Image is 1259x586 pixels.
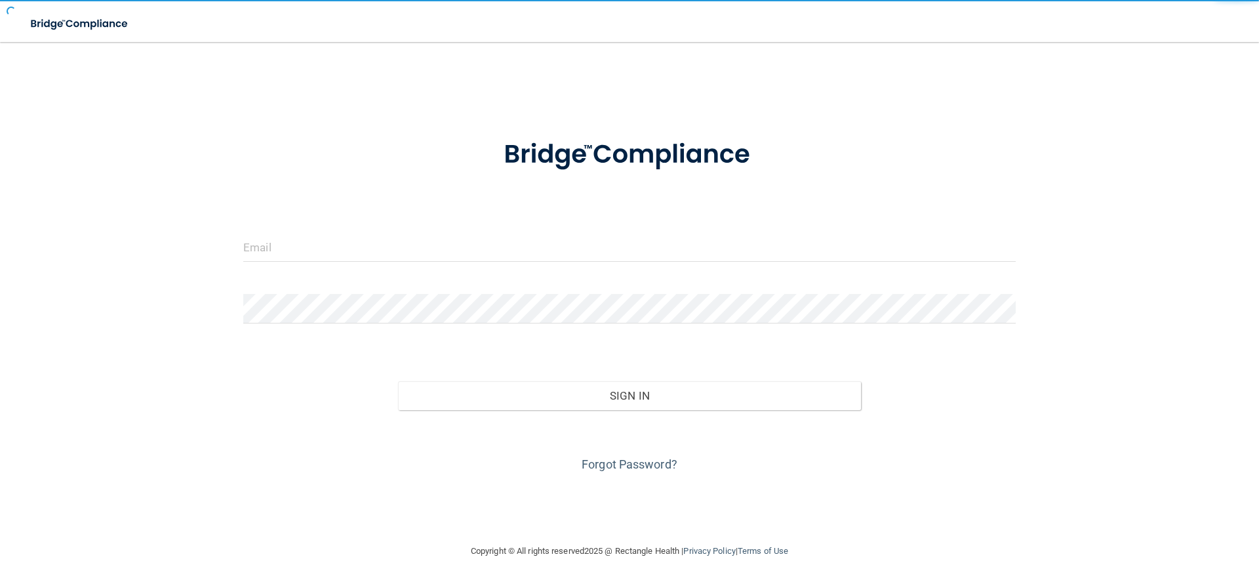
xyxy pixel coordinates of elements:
[243,232,1016,262] input: Email
[738,546,788,556] a: Terms of Use
[390,530,869,572] div: Copyright © All rights reserved 2025 @ Rectangle Health | |
[683,546,735,556] a: Privacy Policy
[582,457,677,471] a: Forgot Password?
[398,381,862,410] button: Sign In
[477,121,782,189] img: bridge_compliance_login_screen.278c3ca4.svg
[20,10,140,37] img: bridge_compliance_login_screen.278c3ca4.svg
